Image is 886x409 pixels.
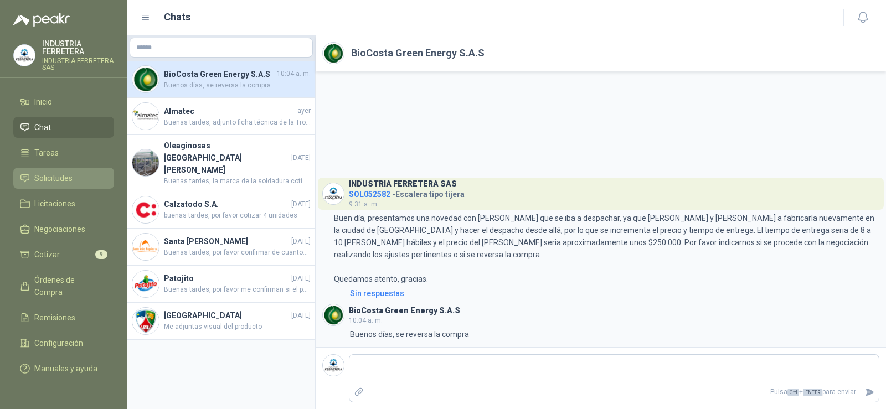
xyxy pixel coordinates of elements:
[132,234,159,260] img: Company Logo
[350,328,469,340] p: Buenos días, se reversa la compra
[127,61,315,98] a: Company LogoBioCosta Green Energy S.A.S10:04 a. m.Buenos días, se reversa la compra
[127,191,315,229] a: Company LogoCalzatodo S.A.[DATE]buenas tardes, por favor cotizar 4 unidades
[34,337,83,349] span: Configuración
[13,358,114,379] a: Manuales y ayuda
[13,13,70,27] img: Logo peakr
[368,382,861,402] p: Pulsa + para enviar
[164,198,289,210] h4: Calzatodo S.A.
[13,270,114,303] a: Órdenes de Compra
[132,271,159,297] img: Company Logo
[164,117,311,128] span: Buenas tardes, adjunto ficha técnica de la Tronzadora.
[164,176,311,187] span: Buenas tardes, la marca de la soldadura cotizada es PREMIUM WELD
[349,382,368,402] label: Adjuntar archivos
[132,196,159,223] img: Company Logo
[34,223,85,235] span: Negociaciones
[164,247,311,258] span: Buenas tardes, por favor confirmar de cuantos peldaños es la escalera que requieren.
[351,45,485,61] h2: BioCosta Green Energy S.A.S
[13,244,114,265] a: Cotizar9
[291,273,311,284] span: [DATE]
[334,212,879,285] p: Buen día, presentamos una novedad con [PERSON_NAME] que se iba a despachar, ya que [PERSON_NAME] ...
[291,310,311,321] span: [DATE]
[291,153,311,163] span: [DATE]
[34,96,52,108] span: Inicio
[297,106,311,116] span: ayer
[14,45,35,66] img: Company Logo
[291,236,311,247] span: [DATE]
[164,309,289,322] h4: [GEOGRAPHIC_DATA]
[34,172,73,184] span: Solicitudes
[164,235,289,247] h4: Santa [PERSON_NAME]
[349,200,379,208] span: 9:31 a. m.
[13,168,114,189] a: Solicitudes
[34,147,59,159] span: Tareas
[34,312,75,324] span: Remisiones
[164,68,275,80] h4: BioCosta Green Energy S.A.S
[277,69,311,79] span: 10:04 a. m.
[13,333,114,354] a: Configuración
[164,80,311,91] span: Buenos días, se reversa la compra
[132,149,159,176] img: Company Logo
[132,66,159,92] img: Company Logo
[34,363,97,375] span: Manuales y ayuda
[349,187,465,198] h4: - Escalera tipo tijera
[42,40,114,55] p: INDUSTRIA FERRETERA
[13,117,114,138] a: Chat
[127,135,315,191] a: Company LogoOleaginosas [GEOGRAPHIC_DATA][PERSON_NAME][DATE]Buenas tardes, la marca de la soldadu...
[323,43,344,64] img: Company Logo
[132,308,159,334] img: Company Logo
[34,248,60,261] span: Cotizar
[95,250,107,259] span: 9
[34,198,75,210] span: Licitaciones
[164,322,311,332] span: Me adjuntas visual del producto
[164,210,311,221] span: buenas tardes, por favor cotizar 4 unidades
[323,355,344,376] img: Company Logo
[349,181,457,187] h3: INDUSTRIA FERRETERA SAS
[164,139,289,176] h4: Oleaginosas [GEOGRAPHIC_DATA][PERSON_NAME]
[164,105,295,117] h4: Almatec
[13,219,114,240] a: Negociaciones
[164,284,311,295] span: Buenas tardes, por favor me confirman si el polietileno peletizado que requieren es para Inyecció...
[787,389,799,396] span: Ctrl
[127,303,315,340] a: Company Logo[GEOGRAPHIC_DATA][DATE]Me adjuntas visual del producto
[323,183,344,204] img: Company Logo
[803,389,822,396] span: ENTER
[350,287,404,299] div: Sin respuestas
[42,58,114,71] p: INDUSTRIA FERRETERA SAS
[349,317,383,324] span: 10:04 a. m.
[348,287,879,299] a: Sin respuestas
[164,9,190,25] h1: Chats
[13,307,114,328] a: Remisiones
[127,98,315,135] a: Company LogoAlmatecayerBuenas tardes, adjunto ficha técnica de la Tronzadora.
[291,199,311,210] span: [DATE]
[323,304,344,325] img: Company Logo
[13,91,114,112] a: Inicio
[349,308,460,314] h3: BioCosta Green Energy S.A.S
[34,274,104,298] span: Órdenes de Compra
[13,193,114,214] a: Licitaciones
[349,190,390,199] span: SOL052582
[132,103,159,130] img: Company Logo
[861,382,879,402] button: Enviar
[13,142,114,163] a: Tareas
[34,121,51,133] span: Chat
[164,272,289,284] h4: Patojito
[127,229,315,266] a: Company LogoSanta [PERSON_NAME][DATE]Buenas tardes, por favor confirmar de cuantos peldaños es la...
[127,266,315,303] a: Company LogoPatojito[DATE]Buenas tardes, por favor me confirman si el polietileno peletizado que ...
